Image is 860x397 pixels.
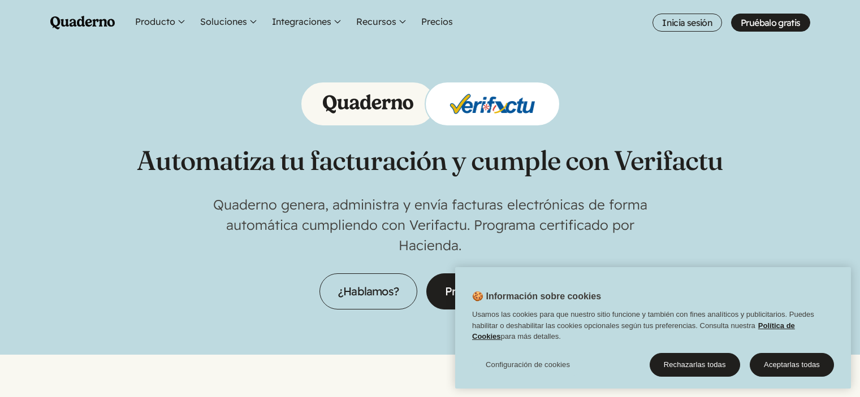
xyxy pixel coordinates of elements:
[455,290,601,309] h2: 🍪 Información sobre cookies
[204,194,656,255] p: Quaderno genera, administra y envía facturas electrónicas de forma automática cumpliendo con Veri...
[455,309,851,348] div: Usamos las cookies para que nuestro sitio funcione y también con fines analíticos y publicitarios...
[650,353,740,377] button: Rechazarlas todas
[426,273,541,309] a: Pruébalo gratis
[731,14,810,32] a: Pruébalo gratis
[652,14,722,32] a: Inicia sesión
[319,273,417,309] a: ¿Hablamos?
[750,353,834,377] button: Aceptarlas todas
[137,145,723,176] h1: Automatiza tu facturación y cumple con Verifactu
[472,321,795,341] a: Política de Cookies
[472,353,584,376] button: Configuración de cookies
[447,90,538,117] img: Logo of Verifactu
[455,267,851,388] div: Cookie banner
[323,94,413,114] img: Logo of Quaderno
[455,267,851,388] div: 🍪 Información sobre cookies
